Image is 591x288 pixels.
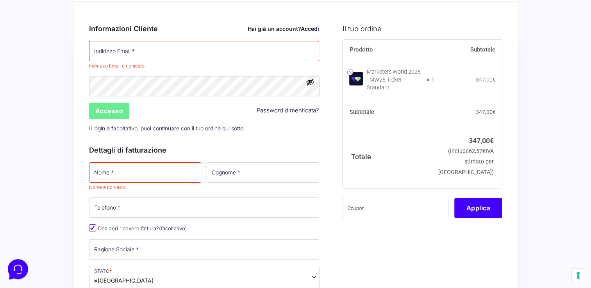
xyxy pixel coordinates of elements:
[54,216,102,234] button: Messages
[94,276,154,284] span: Italia
[454,198,502,218] button: Applica
[434,40,502,60] th: Subtotale
[25,56,41,72] img: dark
[490,137,494,145] span: €
[343,198,448,218] input: Coupon
[89,162,202,183] input: Nome *
[6,6,131,31] h2: Hello from Marketers 👋
[492,109,495,115] span: €
[97,109,144,116] a: Open Help Center
[12,56,28,72] img: dark
[571,268,585,282] button: Le tue preferenze relative al consenso per le tecnologie di tracciamento
[469,148,486,155] span: 62,57
[89,63,145,69] span: Indirizzo Email è richiesto
[89,224,96,231] input: Desideri ricevere fattura?(facoltativo)
[427,76,434,84] strong: × 1
[56,83,109,89] span: Start a Conversation
[94,276,98,284] span: ×
[12,109,53,116] span: Find an Answer
[37,56,53,72] img: dark
[89,41,320,61] input: Indirizzo Email *
[89,103,130,119] input: Accesso
[89,197,320,218] input: Telefono *
[438,148,494,176] small: (include IVA stimato per [GEOGRAPHIC_DATA])
[12,44,63,50] span: Your Conversations
[207,162,319,183] input: Cognome *
[492,76,495,83] span: €
[482,148,486,155] span: €
[343,100,434,125] th: Subtotale
[367,68,421,92] div: Marketers World 2025 - MW25 Ticket Standard
[6,258,30,281] iframe: Customerly Messenger Launcher
[86,120,322,136] p: Il login è facoltativo, puoi continuare con il tuo ordine qui sotto.
[89,239,320,260] input: Ragione Sociale *
[67,227,89,234] p: Messages
[89,145,320,155] h3: Dettagli di fatturazione
[12,78,144,94] button: Start a Conversation
[102,216,150,234] button: Help
[6,216,54,234] button: Home
[343,23,502,34] h3: Il tuo ordine
[121,227,131,234] p: Help
[18,126,128,134] input: Search for an Article...
[89,23,320,34] h3: Informazioni Cliente
[89,184,126,190] span: Nome è richiesto
[23,227,37,234] p: Home
[475,109,495,115] bdi: 347,00
[343,40,434,60] th: Prodotto
[469,137,494,145] bdi: 347,00
[343,125,434,188] th: Totale
[349,72,363,85] img: Marketers World 2025 - MW25 Ticket Standard
[89,225,187,231] label: Desideri ricevere fattura?
[159,225,187,231] span: (facoltativo)
[257,106,319,115] a: Password dimenticata?
[248,25,319,33] div: Hai già un account?
[301,25,319,32] a: Accedi
[306,78,314,86] button: Mostra password
[475,76,495,83] bdi: 347,00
